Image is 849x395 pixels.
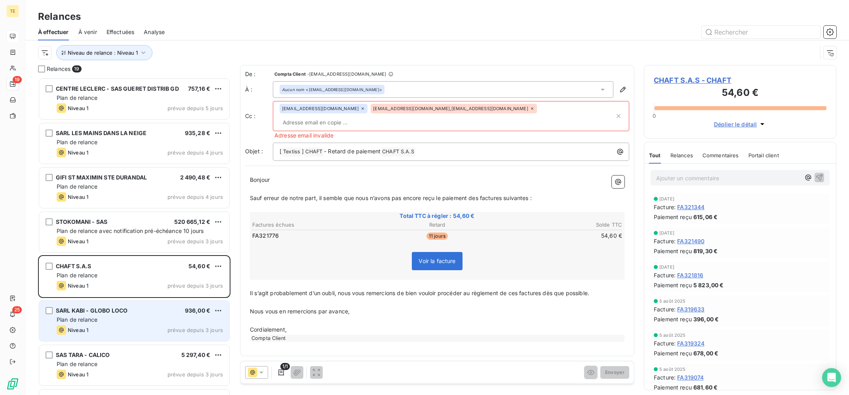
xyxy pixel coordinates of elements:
span: prévue depuis 3 jours [168,282,223,289]
span: STOKOMANI - SAS [56,218,107,225]
span: Plan de relance [57,272,97,279]
span: 396,00 € [693,315,719,323]
span: 5 août 2025 [659,299,686,303]
span: Niveau 1 [68,371,88,378]
span: Adresse email invalide [274,131,333,139]
span: Voir la facture [419,258,455,264]
span: CHAFT S.A.S [56,263,91,269]
span: prévue depuis 5 jours [168,105,223,111]
th: Factures échues [252,221,375,229]
span: [DATE] [659,265,674,269]
span: Portail client [748,152,779,158]
span: [EMAIL_ADDRESS][DOMAIN_NAME] [282,106,359,111]
span: 0 [653,113,656,119]
em: Aucun nom [282,87,304,92]
span: Relances [670,152,693,158]
span: 681,60 € [693,383,718,391]
span: Total TTC à régler : 54,60 € [251,212,623,220]
span: Facture : [654,271,676,279]
label: À : [245,86,273,94]
span: Paiement reçu [654,247,692,255]
span: 11 jours [426,233,448,240]
span: Paiement reçu [654,315,692,323]
th: Retard [376,221,499,229]
span: Niveau de relance : Niveau 1 [68,50,138,56]
span: Sauf erreur de notre part, il semble que nous n’avons pas encore reçu le paiement des factures su... [250,195,532,201]
span: Relances [47,65,70,73]
span: FA321776 [252,232,279,240]
span: 54,60 € [188,263,210,269]
th: Solde TTC [499,221,622,229]
span: CHAFT [304,147,324,156]
span: FA321344 [677,203,704,211]
span: 678,00 € [693,349,718,357]
span: Paiement reçu [654,281,692,289]
button: Envoyer [600,366,629,379]
span: 935,28 € [185,130,210,136]
span: Plan de relance [57,139,97,145]
span: 520 665,12 € [174,218,210,225]
span: Niveau 1 [68,282,88,289]
span: [ [280,148,282,155]
span: Paiement reçu [654,383,692,391]
div: grid [38,78,230,395]
h3: Relances [38,10,81,24]
span: Il s’agit probablement d’un oubli, nous vous remercions de bien vouloir procéder au règlement de ... [250,290,589,296]
span: prévue depuis 4 jours [168,149,223,156]
span: Nous vous en remercions par avance, [250,308,350,315]
span: FA319074 [677,373,704,382]
span: Compta Client [274,72,306,76]
label: Cc : [245,112,273,120]
span: prévue depuis 3 jours [168,238,223,244]
div: TE [6,5,19,17]
span: 757,16 € [188,85,210,92]
span: Commentaires [702,152,739,158]
span: Analyse [144,28,165,36]
span: SARL LES MAINS DANS LA NEIGE [56,130,147,136]
span: [DATE] [659,197,674,201]
span: Niveau 1 [68,194,88,200]
span: À effectuer [38,28,69,36]
span: Paiement reçu [654,213,692,221]
span: 5 823,00 € [693,281,724,289]
button: Déplier le détail [712,120,769,129]
span: 5 297,40 € [181,351,211,358]
span: Paiement reçu [654,349,692,357]
div: <[EMAIL_ADDRESS][DOMAIN_NAME]> [282,87,382,92]
span: SAS TARA - CALICO [56,351,110,358]
span: Plan de relance avec notification pré-échéance 10 jours [57,227,204,234]
span: ] [302,148,304,155]
button: Niveau de relance : Niveau 1 [56,45,152,60]
span: Effectuées [107,28,135,36]
span: - Retard de paiement [324,148,381,155]
span: Cordialement, [250,326,287,333]
span: prévue depuis 4 jours [168,194,223,200]
span: 5 août 2025 [659,333,686,338]
span: [DATE] [659,231,674,235]
input: Adresse email en copie ... [280,116,371,128]
span: FA319633 [677,305,704,313]
img: Logo LeanPay [6,378,19,390]
span: Facture : [654,305,676,313]
span: 25 [12,306,22,313]
span: Plan de relance [57,361,97,367]
span: Facture : [654,373,676,382]
span: Plan de relance [57,316,97,323]
span: Objet : [245,148,263,155]
input: Rechercher [702,26,820,38]
span: Plan de relance [57,94,97,101]
span: GIFI ST MAXIMIN STE DURANDAL [56,174,147,181]
span: Facture : [654,203,676,211]
span: De : [245,70,273,78]
span: FA321490 [677,237,704,245]
span: FA321816 [677,271,703,279]
span: 936,00 € [185,307,210,314]
span: 1/1 [280,363,290,370]
span: Bonjour [250,176,270,183]
span: prévue depuis 3 jours [168,327,223,333]
span: prévue depuis 3 jours [168,371,223,378]
span: Niveau 1 [68,105,88,111]
span: [EMAIL_ADDRESS][DOMAIN_NAME],[EMAIL_ADDRESS][DOMAIN_NAME] [373,106,528,111]
span: Niveau 1 [68,149,88,156]
span: Niveau 1 [68,327,88,333]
